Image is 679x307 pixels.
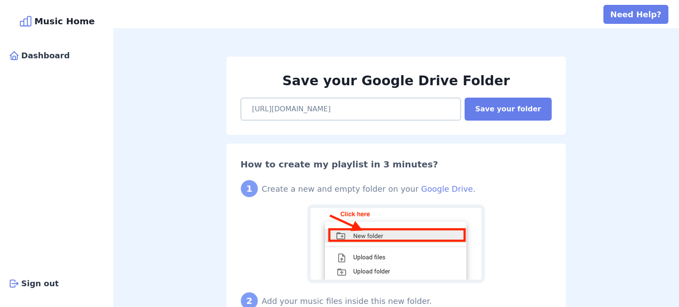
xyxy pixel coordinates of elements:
[5,274,108,293] button: Sign out
[240,98,461,121] input: Add your Google Drive Music folder here
[465,98,552,121] button: Save your folder
[240,71,552,91] h1: Save your Google Drive Folder
[603,11,668,19] a: Need Help?
[603,5,668,24] button: Need Help?
[307,205,485,283] img: Create a new folder
[5,46,108,65] a: Dashboard
[5,14,108,28] div: Music Home
[240,158,552,171] h2: How to create my playlist in 3 minutes?
[421,184,473,193] a: Google Drive
[240,180,258,197] div: 1
[262,183,476,195] div: Create a new and empty folder on your .
[262,295,432,307] div: Add your music files inside this new folder.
